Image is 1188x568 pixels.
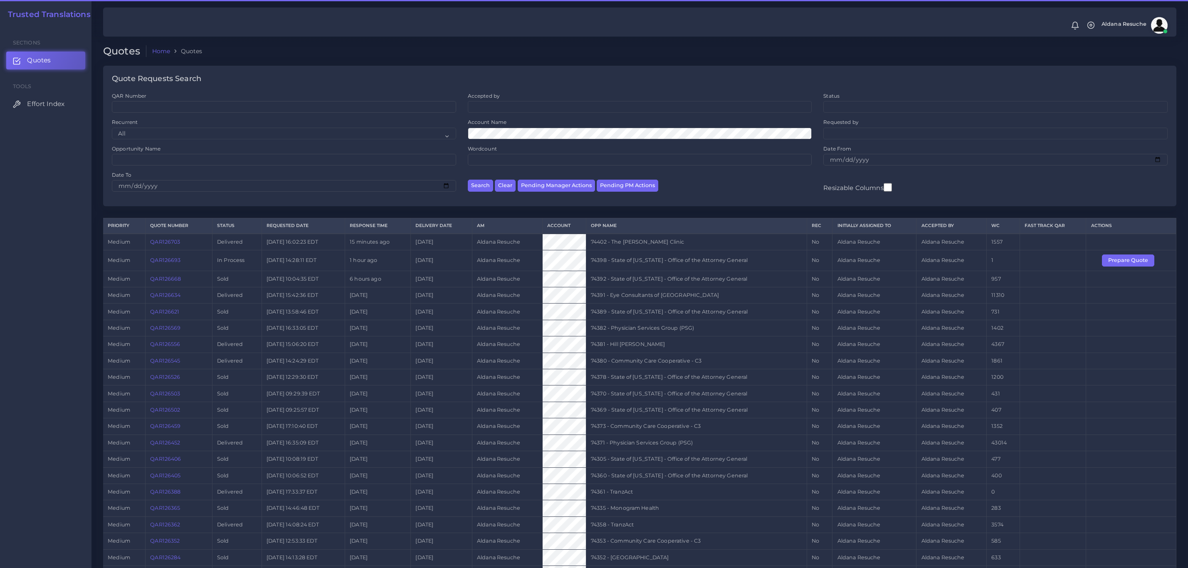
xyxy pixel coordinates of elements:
td: [DATE] 10:04:35 EDT [262,271,345,287]
a: Home [152,47,170,55]
td: Aldana Resuche [472,369,542,385]
td: Aldana Resuche [472,418,542,435]
a: QAR126406 [150,456,181,462]
td: Aldana Resuche [832,234,916,250]
th: Actions [1086,218,1176,234]
td: [DATE] [345,336,411,353]
td: Aldana Resuche [916,287,987,304]
button: Prepare Quote [1102,254,1154,266]
td: Delivered [212,287,262,304]
td: Sold [212,385,262,402]
td: Aldana Resuche [832,451,916,467]
td: No [807,467,832,484]
span: medium [108,390,130,397]
label: Recurrent [112,119,138,126]
td: Aldana Resuche [472,500,542,516]
td: [DATE] 13:58:46 EDT [262,304,345,320]
span: medium [108,325,130,331]
a: Aldana Resucheavatar [1097,17,1171,34]
td: Aldana Resuche [832,250,916,271]
td: Aldana Resuche [472,402,542,418]
td: [DATE] [345,320,411,336]
span: medium [108,554,130,561]
td: [DATE] 14:13:28 EDT [262,549,345,566]
td: No [807,451,832,467]
td: Aldana Resuche [472,287,542,304]
td: Aldana Resuche [472,549,542,566]
td: [DATE] 17:10:40 EDT [262,418,345,435]
td: [DATE] [411,549,472,566]
td: In Process [212,250,262,271]
td: No [807,549,832,566]
h2: Trusted Translations [2,10,91,20]
td: 1557 [987,234,1020,250]
td: Aldana Resuche [472,516,542,533]
td: Aldana Resuche [832,385,916,402]
td: Aldana Resuche [916,353,987,369]
th: Requested Date [262,218,345,234]
span: Aldana Resuche [1102,22,1146,27]
td: Aldana Resuche [472,234,542,250]
th: Account [542,218,586,234]
td: Aldana Resuche [832,435,916,451]
td: No [807,369,832,385]
td: 11310 [987,287,1020,304]
th: Initially Assigned to [832,218,916,234]
span: medium [108,521,130,528]
td: [DATE] [345,533,411,549]
th: REC [807,218,832,234]
a: QAR126405 [150,472,180,479]
td: 74353 - Community Care Cooperative - C3 [586,533,807,549]
td: Aldana Resuche [832,549,916,566]
td: [DATE] 16:35:09 EDT [262,435,345,451]
th: Opp Name [586,218,807,234]
td: No [807,287,832,304]
a: QAR126452 [150,440,180,446]
td: Aldana Resuche [832,271,916,287]
td: Aldana Resuche [472,320,542,336]
td: Aldana Resuche [472,271,542,287]
td: No [807,500,832,516]
td: 1 [987,250,1020,271]
td: [DATE] [411,467,472,484]
td: 477 [987,451,1020,467]
span: medium [108,257,130,263]
td: Sold [212,500,262,516]
span: medium [108,440,130,446]
a: QAR126284 [150,554,180,561]
a: QAR126569 [150,325,180,331]
td: Aldana Resuche [916,250,987,271]
td: [DATE] [411,451,472,467]
span: Tools [13,83,32,89]
td: No [807,402,832,418]
td: No [807,516,832,533]
td: 74373 - Community Care Cooperative - C3 [586,418,807,435]
td: 74305 - State of [US_STATE] - Office of the Attorney General [586,451,807,467]
td: 4367 [987,336,1020,353]
td: Aldana Resuche [472,385,542,402]
a: QAR126556 [150,341,180,347]
span: medium [108,407,130,413]
a: QAR126545 [150,358,180,364]
a: QAR126526 [150,374,180,380]
td: Sold [212,533,262,549]
td: Aldana Resuche [472,250,542,271]
td: 283 [987,500,1020,516]
td: No [807,533,832,549]
td: Aldana Resuche [832,353,916,369]
td: Aldana Resuche [916,304,987,320]
td: Aldana Resuche [832,320,916,336]
td: Aldana Resuche [916,451,987,467]
td: Sold [212,418,262,435]
td: 407 [987,402,1020,418]
a: QAR126502 [150,407,180,413]
span: Sections [13,40,40,46]
td: Aldana Resuche [916,336,987,353]
td: Aldana Resuche [472,304,542,320]
label: Wordcount [468,145,497,152]
td: Aldana Resuche [832,484,916,500]
th: Quote Number [146,218,212,234]
span: medium [108,358,130,364]
td: [DATE] [411,320,472,336]
td: 0 [987,484,1020,500]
